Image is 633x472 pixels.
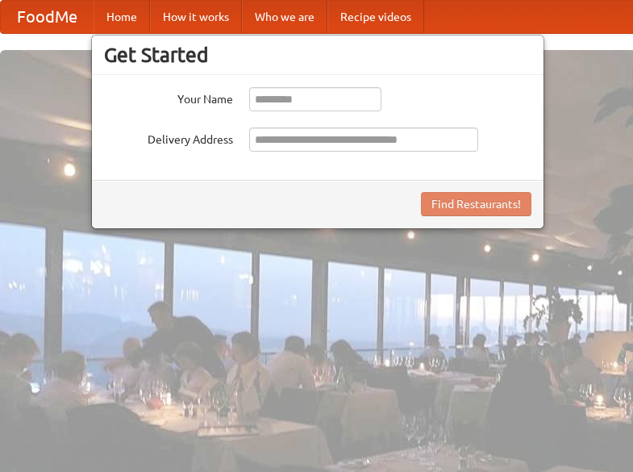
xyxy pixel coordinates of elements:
[421,192,531,216] button: Find Restaurants!
[150,1,242,33] a: How it works
[327,1,424,33] a: Recipe videos
[1,1,94,33] a: FoodMe
[94,1,150,33] a: Home
[104,127,233,148] label: Delivery Address
[242,1,327,33] a: Who we are
[104,87,233,107] label: Your Name
[104,43,531,67] h3: Get Started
